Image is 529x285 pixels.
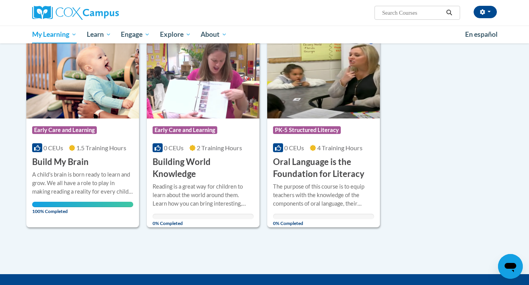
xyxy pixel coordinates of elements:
img: Cox Campus [32,6,119,20]
a: Engage [116,26,155,43]
button: Search [443,8,455,17]
span: About [201,30,227,39]
div: Main menu [21,26,508,43]
a: Explore [155,26,196,43]
span: Early Care and Learning [32,126,97,134]
span: Explore [160,30,191,39]
a: Course LogoEarly Care and Learning0 CEUs2 Training Hours Building World KnowledgeReading is a gre... [147,39,259,227]
span: My Learning [32,30,77,39]
h3: Oral Language is the Foundation for Literacy [273,156,374,180]
span: Engage [121,30,150,39]
a: My Learning [27,26,82,43]
span: Learn [87,30,111,39]
a: Learn [82,26,116,43]
img: Course Logo [147,39,259,118]
a: Course LogoEarly Care and Learning0 CEUs1.5 Training Hours Build My BrainA child's brain is born ... [26,39,139,227]
div: Reading is a great way for children to learn about the world around them. Learn how you can bring... [153,182,254,208]
h3: Building World Knowledge [153,156,254,180]
span: 0 CEUs [164,144,184,151]
span: PK-5 Structured Literacy [273,126,341,134]
a: Course LogoPK-5 Structured Literacy0 CEUs4 Training Hours Oral Language is the Foundation for Lit... [267,39,380,227]
div: Your progress [32,202,133,207]
span: 100% Completed [32,202,133,214]
span: Early Care and Learning [153,126,217,134]
img: Course Logo [267,39,380,118]
span: 4 Training Hours [317,144,362,151]
a: Cox Campus [32,6,179,20]
span: 0 CEUs [284,144,304,151]
span: En español [465,30,498,38]
input: Search Courses [381,8,443,17]
span: 2 Training Hours [197,144,242,151]
a: En español [460,26,503,43]
span: 1.5 Training Hours [76,144,126,151]
h3: Build My Brain [32,156,89,168]
a: About [196,26,232,43]
div: The purpose of this course is to equip teachers with the knowledge of the components of oral lang... [273,182,374,208]
div: A child's brain is born ready to learn and grow. We all have a role to play in making reading a r... [32,170,133,196]
img: Course Logo [26,39,139,118]
button: Account Settings [474,6,497,18]
span: 0 CEUs [43,144,63,151]
iframe: Button to launch messaging window [498,254,523,279]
